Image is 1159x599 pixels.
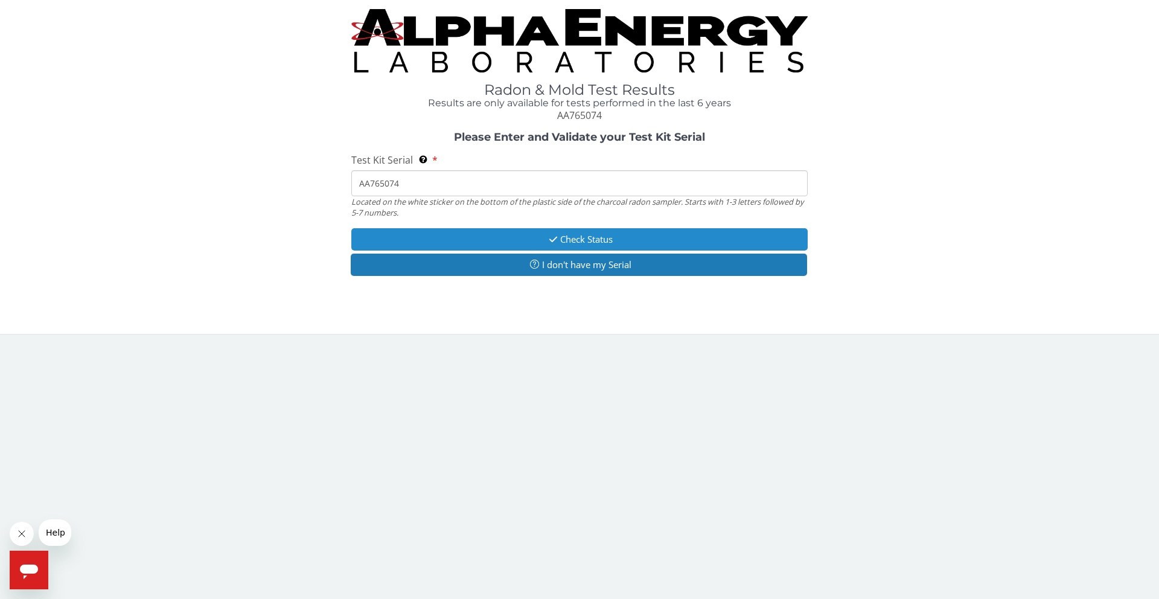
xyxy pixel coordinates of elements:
[39,519,71,546] iframe: Message from company
[351,9,808,72] img: TightCrop.jpg
[351,82,808,98] h1: Radon & Mold Test Results
[351,98,808,109] h4: Results are only available for tests performed in the last 6 years
[351,228,808,251] button: Check Status
[351,153,413,167] span: Test Kit Serial
[10,551,48,589] iframe: Button to launch messaging window
[454,130,705,144] strong: Please Enter and Validate your Test Kit Serial
[557,109,602,122] span: AA765074
[351,254,807,276] button: I don't have my Serial
[351,196,808,219] div: Located on the white sticker on the bottom of the plastic side of the charcoal radon sampler. Sta...
[10,522,34,546] iframe: Close message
